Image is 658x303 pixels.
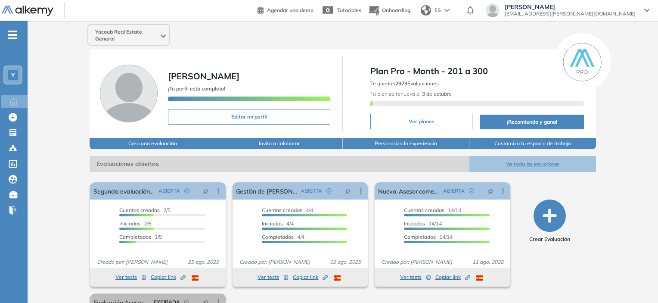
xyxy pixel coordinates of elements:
img: arrow [444,9,450,12]
button: Ver tests [115,272,146,282]
span: [PERSON_NAME] [505,3,636,10]
button: Ver planes [370,114,472,129]
iframe: Chat Widget [615,262,658,303]
button: Copiar link [151,272,186,282]
span: Creado por: [PERSON_NAME] [378,258,456,266]
span: 19 ago. 2025 [326,258,364,266]
span: Iniciadas [119,220,140,227]
b: 2973 [395,80,407,87]
img: ESP [476,275,483,281]
button: Crea una evaluación [90,138,216,149]
span: Completados [404,234,436,240]
i: - [8,34,17,36]
span: Cuentas creadas [262,207,302,213]
span: Plan Pro - Month - 201 a 300 [370,65,584,78]
img: ESP [192,275,199,281]
img: world [421,5,431,16]
a: Nuevo. Asesor comercial [378,182,439,200]
span: 4/4 [262,220,294,227]
span: Completados [119,234,151,240]
span: 25 ago. 2025 [184,258,222,266]
a: Gestión de [PERSON_NAME]. [236,182,297,200]
span: 14/14 [404,220,442,227]
span: ABIERTA [443,187,465,195]
span: pushpin [487,187,493,194]
img: ESP [334,275,341,281]
span: 4/4 [262,207,313,213]
span: Copiar link [435,273,470,281]
button: Copiar link [293,272,328,282]
span: check-circle [326,188,332,194]
span: Copiar link [151,273,186,281]
img: Logo [2,6,53,16]
span: 14/14 [404,234,453,240]
span: Agendar una demo [267,7,313,13]
a: Segunda evaluación - Asesor Comercial. [93,182,155,200]
span: pushpin [203,187,209,194]
span: Y [11,72,15,78]
span: Crear Evaluación [529,235,570,243]
span: Completados [262,234,294,240]
img: Foto de perfil [100,65,158,122]
span: pushpin [345,187,351,194]
button: Copiar link [435,272,470,282]
button: Ver todas las evaluaciones [469,156,596,172]
a: Agendar una demo [258,4,313,15]
button: Onboarding [368,1,410,20]
span: Yacoub Real Estate General [95,28,159,42]
span: 4/4 [262,234,304,240]
button: Personaliza la experiencia [343,138,469,149]
span: Creado por: [PERSON_NAME] [236,258,313,266]
button: pushpin [196,184,215,198]
span: [PERSON_NAME] [168,71,239,81]
button: ¡Recomienda y gana! [480,115,584,129]
span: ¡Tu perfil está completo! [168,85,225,92]
span: 1/5 [119,234,162,240]
span: check-circle [184,188,189,194]
span: Tutoriales [337,7,361,13]
button: Editar mi perfil [168,109,330,125]
button: Crear Evaluación [529,200,570,243]
span: 2/5 [119,220,151,227]
span: Cuentas creadas [119,207,160,213]
span: check-circle [469,188,474,194]
button: Ver tests [258,272,289,282]
span: Onboarding [382,7,410,13]
span: Cuentas creadas [404,207,444,213]
span: 14/14 [404,207,461,213]
span: Tu plan se renueva el [370,91,452,97]
div: Widget de chat [615,262,658,303]
b: 3 de octubre [421,91,452,97]
span: Creado por: [PERSON_NAME] [93,258,171,266]
span: 2/5 [119,207,171,213]
span: ABIERTA [301,187,322,195]
span: 11 ago. 2025 [469,258,507,266]
span: Copiar link [293,273,328,281]
span: Iniciadas [262,220,283,227]
span: ABIERTA [158,187,180,195]
button: Customiza tu espacio de trabajo [469,138,596,149]
button: pushpin [481,184,500,198]
span: [EMAIL_ADDRESS][PERSON_NAME][DOMAIN_NAME] [505,10,636,17]
span: ES [435,6,441,14]
span: Iniciadas [404,220,425,227]
button: Ver tests [400,272,431,282]
span: Evaluaciones abiertas [90,156,469,172]
button: Invita a colaborar [216,138,343,149]
span: Te quedan Evaluaciones [370,80,439,87]
button: pushpin [338,184,357,198]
